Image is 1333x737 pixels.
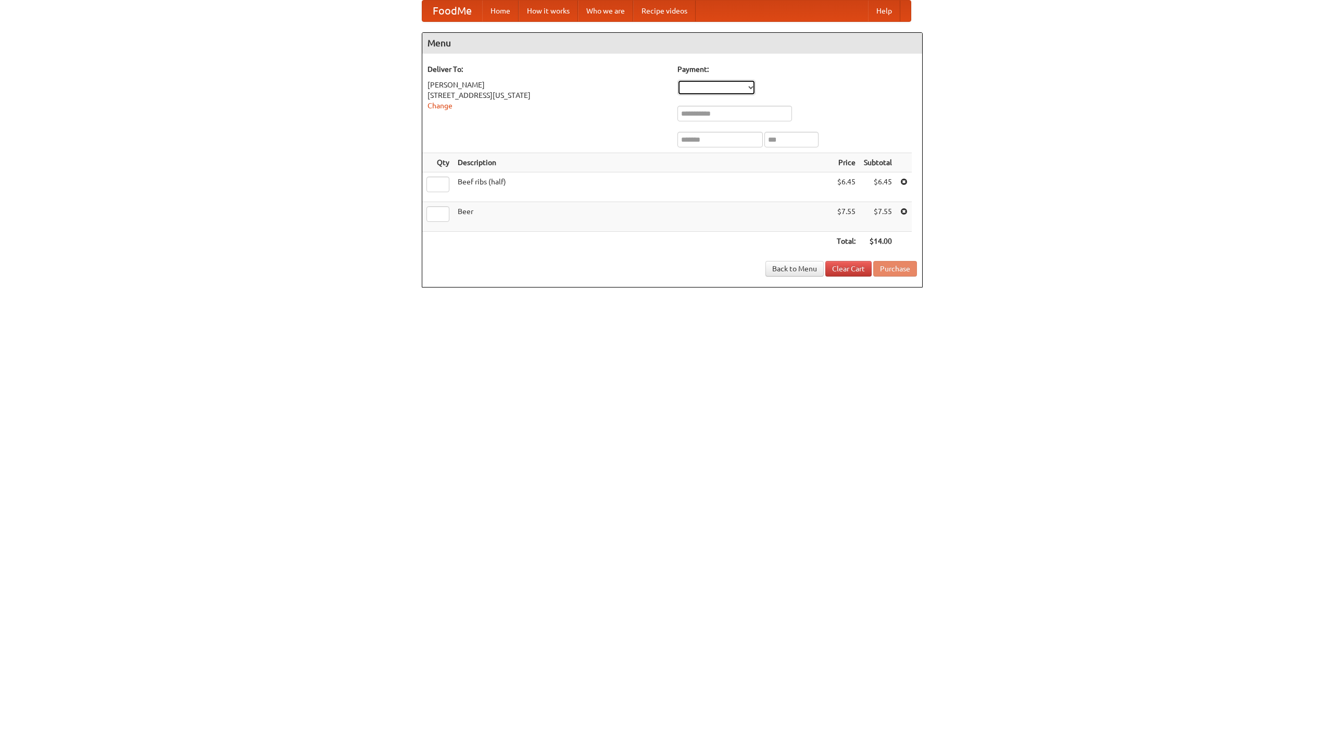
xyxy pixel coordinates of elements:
[427,102,452,110] a: Change
[427,90,667,101] div: [STREET_ADDRESS][US_STATE]
[873,261,917,277] button: Purchase
[833,202,860,232] td: $7.55
[422,153,454,172] th: Qty
[868,1,900,21] a: Help
[427,80,667,90] div: [PERSON_NAME]
[860,232,896,251] th: $14.00
[833,232,860,251] th: Total:
[422,33,922,54] h4: Menu
[833,172,860,202] td: $6.45
[454,202,833,232] td: Beer
[454,153,833,172] th: Description
[427,64,667,74] h5: Deliver To:
[454,172,833,202] td: Beef ribs (half)
[833,153,860,172] th: Price
[825,261,872,277] a: Clear Cart
[677,64,917,74] h5: Payment:
[519,1,578,21] a: How it works
[765,261,824,277] a: Back to Menu
[860,153,896,172] th: Subtotal
[860,202,896,232] td: $7.55
[633,1,696,21] a: Recipe videos
[860,172,896,202] td: $6.45
[482,1,519,21] a: Home
[422,1,482,21] a: FoodMe
[578,1,633,21] a: Who we are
